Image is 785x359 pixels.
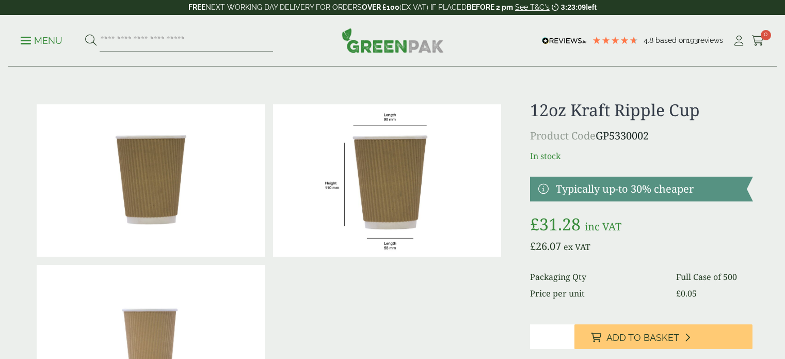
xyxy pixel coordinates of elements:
[530,239,561,253] bdi: 26.07
[530,213,581,235] bdi: 31.28
[273,104,501,257] img: RippleCup_12oz
[515,3,550,11] a: See T&C's
[761,30,771,40] span: 0
[676,271,753,283] dd: Full Case of 500
[585,220,621,233] span: inc VAT
[21,35,62,45] a: Menu
[467,3,513,11] strong: BEFORE 2 pm
[530,150,752,162] p: In stock
[188,3,205,11] strong: FREE
[676,288,681,299] span: £
[362,3,399,11] strong: OVER £100
[530,287,664,300] dt: Price per unit
[751,36,764,46] i: Cart
[586,3,597,11] span: left
[751,33,764,49] a: 0
[530,129,596,143] span: Product Code
[530,239,536,253] span: £
[592,36,638,45] div: 4.8 Stars
[21,35,62,47] p: Menu
[698,36,723,44] span: reviews
[530,100,752,120] h1: 12oz Kraft Ripple Cup
[342,28,444,53] img: GreenPak Supplies
[530,271,664,283] dt: Packaging Qty
[530,213,539,235] span: £
[606,332,679,344] span: Add to Basket
[655,36,687,44] span: Based on
[561,3,586,11] span: 3:23:09
[687,36,698,44] span: 193
[732,36,745,46] i: My Account
[676,288,697,299] bdi: 0.05
[542,37,587,44] img: REVIEWS.io
[564,241,590,253] span: ex VAT
[530,128,752,144] p: GP5330002
[644,36,655,44] span: 4.8
[574,324,752,349] button: Add to Basket
[37,104,265,257] img: 12oz Kraft Ripple Cup 0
